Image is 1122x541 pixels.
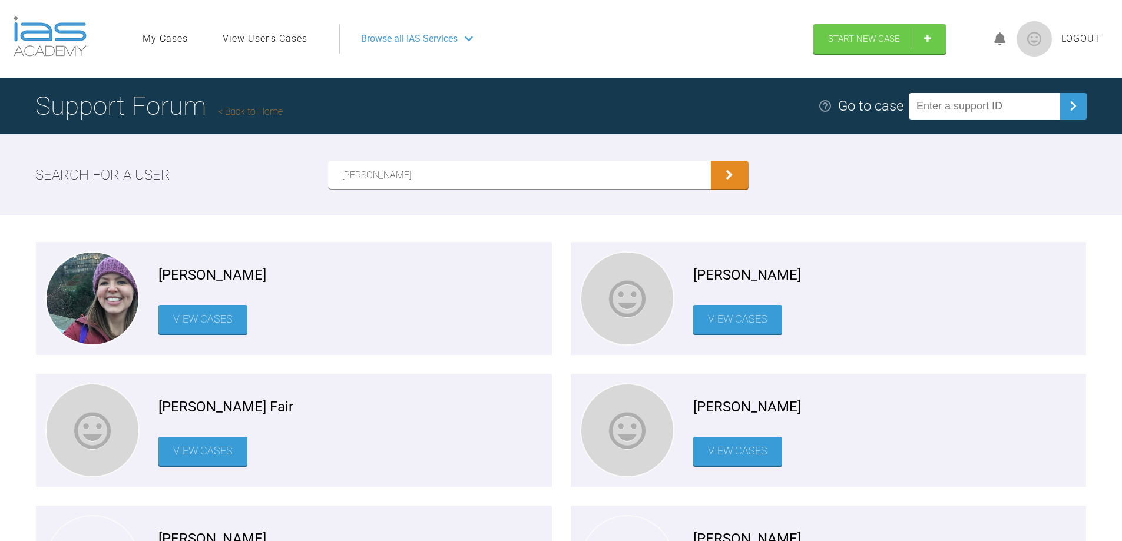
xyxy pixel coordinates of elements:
a: View Cases [693,437,782,466]
img: profile.png [1017,21,1052,57]
div: Go to case [838,95,903,117]
a: View User's Cases [223,31,307,47]
a: Back to Home [218,106,283,117]
h2: Search for a user [35,164,170,186]
a: Logout [1061,31,1101,47]
span: [PERSON_NAME] [158,264,266,286]
img: Jennifer Owen [47,253,138,344]
h1: Support Forum [35,85,283,127]
img: Owen O'Shaughnessy [581,384,673,476]
img: chevronRight.28bd32b0.svg [1064,97,1083,115]
a: View Cases [158,437,247,466]
span: Start New Case [828,34,900,44]
a: View Cases [158,305,247,334]
a: My Cases [143,31,188,47]
img: logo-light.3e3ef733.png [14,16,87,57]
span: [PERSON_NAME] Fair [158,396,293,418]
img: Rowena Fair [47,384,138,476]
input: Enter a user's name [328,161,711,189]
a: View Cases [693,305,782,334]
img: help.e70b9f3d.svg [818,99,832,113]
img: HUW BOWEN [47,516,112,532]
span: Browse all IAS Services [361,31,458,47]
span: [PERSON_NAME] [693,396,801,418]
a: Start New Case [813,24,946,54]
img: Owen Thompson [581,516,662,532]
img: Owen Jones [581,253,673,344]
span: [PERSON_NAME] [693,264,801,286]
input: Enter a support ID [909,93,1060,120]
